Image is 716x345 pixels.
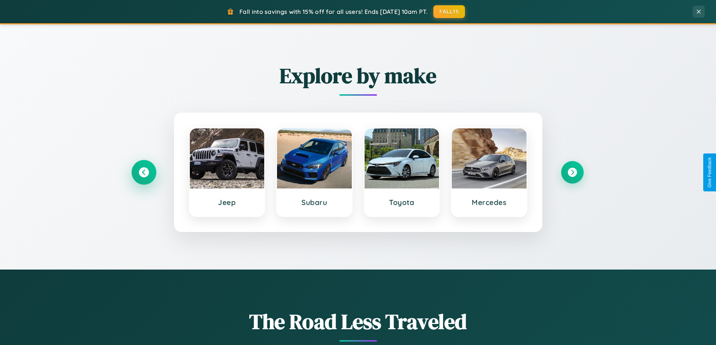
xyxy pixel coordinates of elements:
span: Fall into savings with 15% off for all users! Ends [DATE] 10am PT. [239,8,428,15]
h2: Explore by make [133,61,584,90]
h3: Subaru [285,198,344,207]
button: FALL15 [433,5,465,18]
div: Give Feedback [707,157,712,188]
h1: The Road Less Traveled [133,307,584,336]
h3: Jeep [197,198,257,207]
h3: Mercedes [459,198,519,207]
h3: Toyota [372,198,432,207]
